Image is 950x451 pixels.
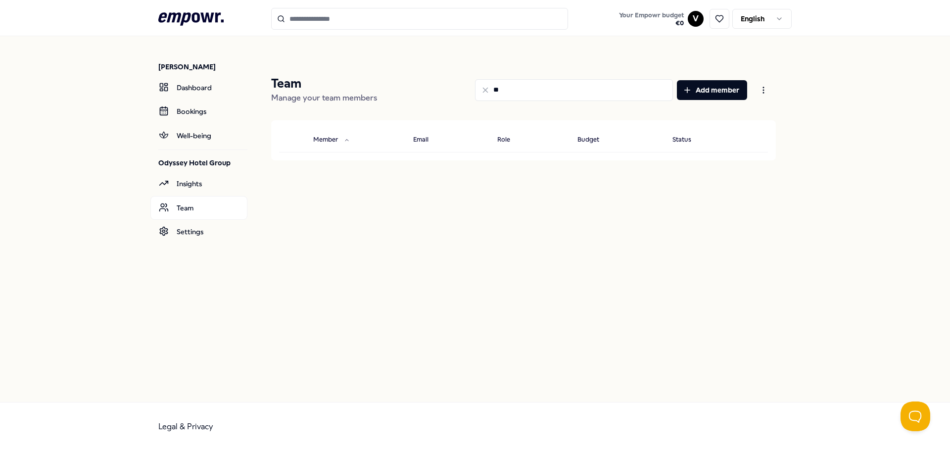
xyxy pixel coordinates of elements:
a: Settings [150,220,247,244]
a: Your Empowr budget€0 [615,8,688,29]
a: Bookings [150,100,247,123]
span: € 0 [619,19,684,27]
a: Team [150,196,247,220]
button: Budget [570,130,619,150]
p: [PERSON_NAME] [158,62,247,72]
input: Search for products, categories or subcategories [271,8,568,30]
button: Status [665,130,711,150]
button: Your Empowr budget€0 [617,9,686,29]
button: Email [405,130,448,150]
button: Role [489,130,530,150]
button: Member [305,130,358,150]
p: Team [271,76,377,92]
button: V [688,11,704,27]
span: Manage your team members [271,93,377,102]
a: Legal & Privacy [158,422,213,431]
span: Your Empowr budget [619,11,684,19]
a: Dashboard [150,76,247,100]
a: Insights [150,172,247,196]
a: Well-being [150,124,247,148]
p: Odyssey Hotel Group [158,158,247,168]
button: Open menu [751,80,776,100]
button: Add member [677,80,747,100]
iframe: Help Scout Beacon - Open [901,401,930,431]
